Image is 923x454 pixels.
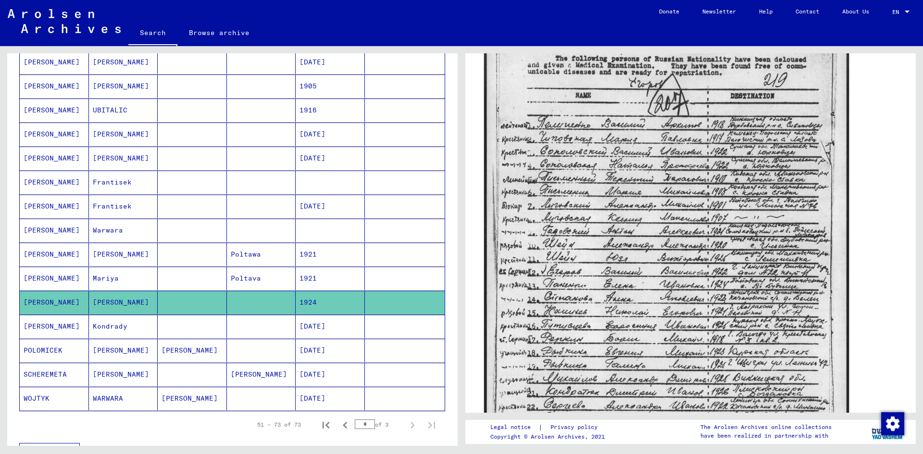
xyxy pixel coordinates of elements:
mat-cell: [PERSON_NAME] [20,171,89,194]
mat-cell: [PERSON_NAME] [20,195,89,218]
mat-cell: Mariya [89,267,158,290]
mat-cell: 1921 [296,267,365,290]
div: of 3 [355,420,403,429]
mat-cell: [PERSON_NAME] [89,123,158,146]
mat-cell: [DATE] [296,339,365,362]
mat-cell: [PERSON_NAME] [20,291,89,314]
mat-cell: 1905 [296,74,365,98]
mat-cell: [DATE] [296,123,365,146]
mat-cell: [PERSON_NAME] [20,243,89,266]
div: 51 – 73 of 73 [257,420,301,429]
span: EN [892,9,903,15]
mat-cell: [PERSON_NAME] [89,339,158,362]
mat-cell: [PERSON_NAME] [89,291,158,314]
mat-cell: [DATE] [296,147,365,170]
mat-cell: WOJTYK [20,387,89,410]
mat-cell: [PERSON_NAME] [89,74,158,98]
mat-cell: [DATE] [296,50,365,74]
img: Arolsen_neg.svg [8,9,121,33]
mat-cell: Poltava [227,267,296,290]
mat-cell: [PERSON_NAME] [20,219,89,242]
mat-cell: UBITALIC [89,98,158,122]
img: Change consent [881,412,904,435]
mat-cell: [PERSON_NAME] [158,387,227,410]
mat-cell: [DATE] [296,387,365,410]
a: Browse archive [177,21,261,44]
mat-cell: Warwara [89,219,158,242]
mat-cell: [PERSON_NAME] [20,123,89,146]
mat-cell: 1916 [296,98,365,122]
mat-cell: [PERSON_NAME] [89,363,158,386]
mat-cell: Frantisek [89,171,158,194]
mat-cell: [DATE] [296,315,365,338]
p: The Arolsen Archives online collections [700,423,832,431]
mat-cell: [PERSON_NAME] [20,98,89,122]
mat-cell: [PERSON_NAME] [89,147,158,170]
mat-cell: [PERSON_NAME] [20,74,89,98]
button: Next page [403,415,422,434]
mat-cell: Frantisek [89,195,158,218]
mat-cell: POLOMICEK [20,339,89,362]
p: have been realized in partnership with [700,431,832,440]
mat-cell: [PERSON_NAME] [89,50,158,74]
a: Privacy policy [543,422,609,432]
mat-cell: WARWARA [89,387,158,410]
div: Change consent [881,412,904,435]
mat-cell: [PERSON_NAME] [158,339,227,362]
mat-cell: [PERSON_NAME] [20,315,89,338]
a: Search [128,21,177,46]
p: Copyright © Arolsen Archives, 2021 [490,432,609,441]
mat-cell: 1921 [296,243,365,266]
mat-cell: [PERSON_NAME] [20,267,89,290]
mat-cell: [PERSON_NAME] [20,147,89,170]
mat-cell: SCHEREMETA [20,363,89,386]
mat-cell: [DATE] [296,195,365,218]
mat-cell: [DATE] [296,363,365,386]
mat-cell: 1924 [296,291,365,314]
img: yv_logo.png [870,419,906,443]
mat-cell: Kondrady [89,315,158,338]
button: Last page [422,415,441,434]
mat-cell: Poltawa [227,243,296,266]
mat-cell: [PERSON_NAME] [89,243,158,266]
a: Legal notice [490,422,538,432]
div: | [490,422,609,432]
mat-cell: [PERSON_NAME] [227,363,296,386]
mat-cell: [PERSON_NAME] [20,50,89,74]
button: Previous page [336,415,355,434]
button: First page [316,415,336,434]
